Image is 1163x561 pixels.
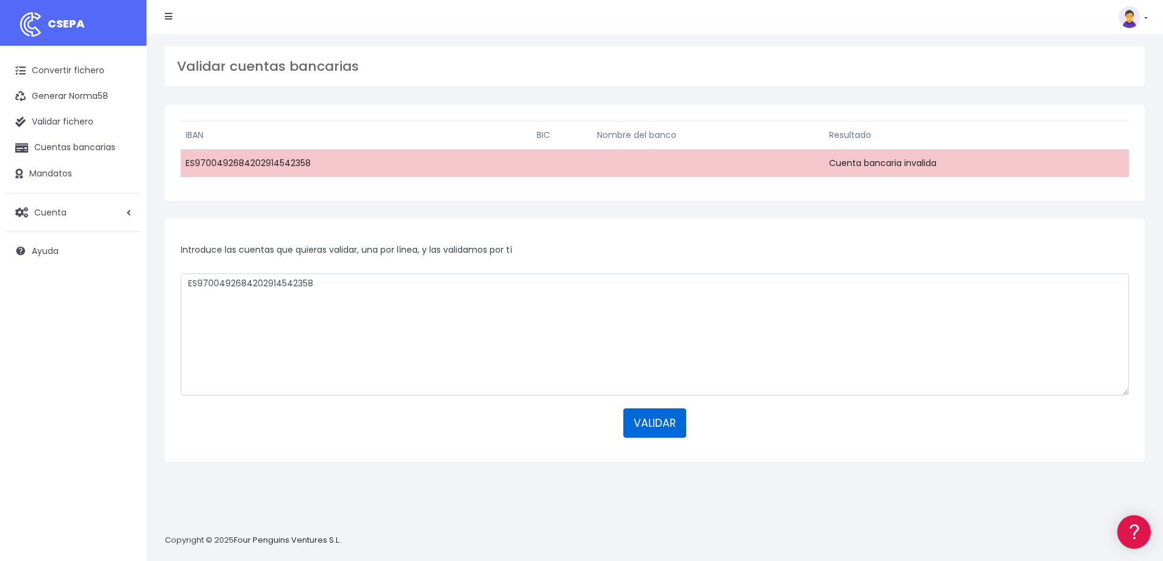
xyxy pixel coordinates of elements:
a: Four Penguins Ventures S.L. [234,534,341,546]
a: Ayuda [6,238,140,264]
a: Información general [12,104,232,123]
button: VALIDAR [623,408,686,438]
div: Programadores [12,293,232,305]
h3: Validar cuentas bancarias [177,59,1132,74]
th: Resultado [824,121,1129,150]
button: Contáctanos [12,327,232,348]
a: Problemas habituales [12,173,232,192]
div: Convertir ficheros [12,135,232,147]
span: Cuenta [34,206,67,218]
a: POWERED BY ENCHANT [168,352,235,363]
img: profile [1118,6,1140,28]
a: Formatos [12,154,232,173]
a: API [12,312,232,331]
a: Cuenta [6,200,140,225]
th: BIC [532,121,592,150]
a: General [12,262,232,281]
a: Validar fichero [6,109,140,135]
div: Información general [12,85,232,96]
span: Ayuda [32,245,59,257]
a: Perfiles de empresas [12,211,232,230]
a: Cuentas bancarias [6,135,140,161]
span: Introduce las cuentas que quieras validar, una por línea, y las validamos por tí [181,244,512,256]
p: Copyright © 2025 . [165,534,342,547]
th: Nombre del banco [592,121,824,150]
td: Cuenta bancaria invalida [824,150,1129,178]
a: Mandatos [6,161,140,187]
div: Facturación [12,242,232,254]
img: logo [15,9,46,40]
a: Generar Norma58 [6,84,140,109]
th: IBAN [181,121,532,150]
span: CSEPA [48,16,85,31]
a: Convertir fichero [6,58,140,84]
td: ES9700492684202914542358 [181,150,532,178]
a: Videotutoriales [12,192,232,211]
